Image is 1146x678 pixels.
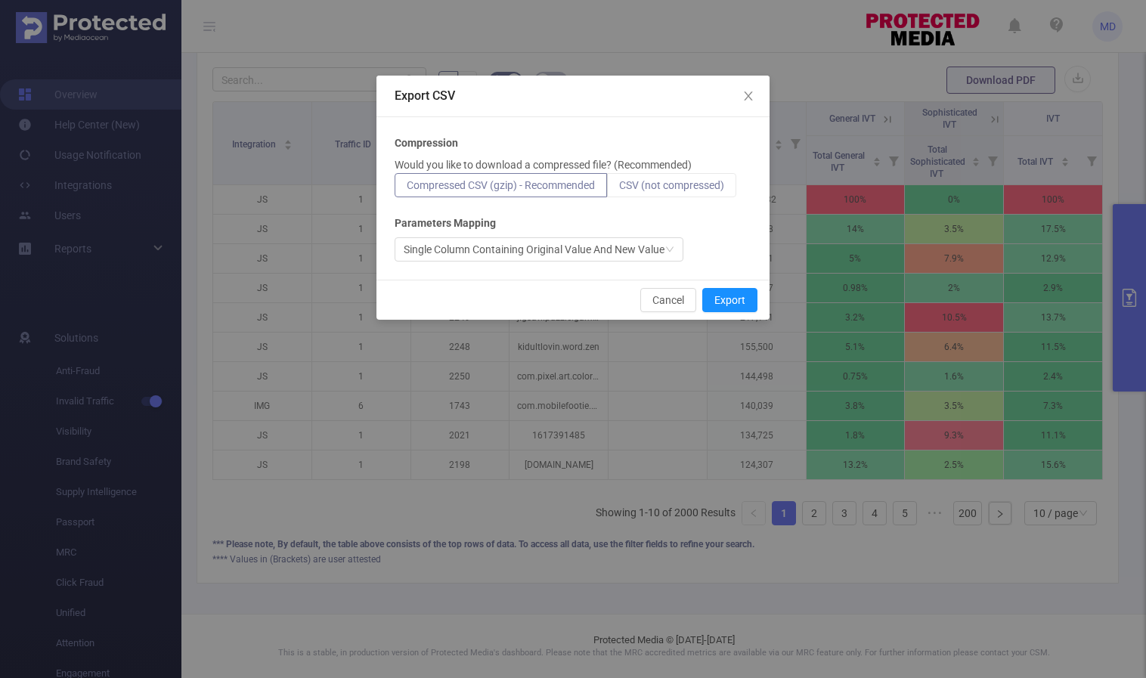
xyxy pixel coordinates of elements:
[702,288,757,312] button: Export
[640,288,696,312] button: Cancel
[407,179,595,191] span: Compressed CSV (gzip) - Recommended
[395,157,692,173] p: Would you like to download a compressed file? (Recommended)
[665,245,674,255] i: icon: down
[395,135,458,151] b: Compression
[404,238,664,261] div: Single Column Containing Original Value And New Value
[619,179,724,191] span: CSV (not compressed)
[395,215,496,231] b: Parameters Mapping
[742,90,754,102] i: icon: close
[395,88,751,104] div: Export CSV
[727,76,770,118] button: Close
